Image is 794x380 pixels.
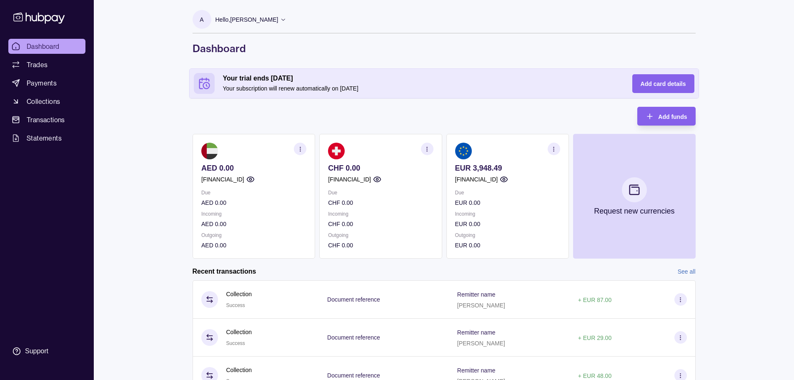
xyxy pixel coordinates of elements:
p: EUR 0.00 [455,241,560,250]
p: CHF 0.00 [328,198,433,207]
p: [FINANCIAL_ID] [455,175,498,184]
p: A [200,15,203,24]
button: Add funds [637,107,695,126]
img: ae [201,143,218,159]
a: Trades [8,57,85,72]
p: Due [328,188,433,197]
p: CHF 0.00 [328,241,433,250]
span: Add funds [658,113,687,120]
span: Collections [27,96,60,106]
a: Collections [8,94,85,109]
a: Transactions [8,112,85,127]
span: Payments [27,78,57,88]
button: Request new currencies [573,134,695,259]
p: Due [455,188,560,197]
div: Support [25,347,48,356]
a: Statements [8,131,85,146]
span: Statements [27,133,62,143]
p: Incoming [201,209,306,219]
p: AED 0.00 [201,164,306,173]
p: CHF 0.00 [328,164,433,173]
p: CHF 0.00 [328,219,433,229]
a: Support [8,342,85,360]
p: Hello, [PERSON_NAME] [215,15,278,24]
p: Document reference [327,372,380,379]
p: Outgoing [455,231,560,240]
p: [FINANCIAL_ID] [201,175,244,184]
p: Remitter name [457,329,496,336]
p: Due [201,188,306,197]
h1: Dashboard [193,42,696,55]
button: Add card details [632,74,694,93]
p: EUR 0.00 [455,219,560,229]
span: Transactions [27,115,65,125]
p: Collection [226,327,252,337]
p: Outgoing [201,231,306,240]
img: eu [455,143,471,159]
p: + EUR 29.00 [578,335,612,341]
p: AED 0.00 [201,219,306,229]
p: [FINANCIAL_ID] [328,175,371,184]
a: Payments [8,75,85,91]
span: Success [226,302,245,308]
img: ch [328,143,345,159]
p: Incoming [328,209,433,219]
p: Remitter name [457,367,496,374]
p: Outgoing [328,231,433,240]
p: [PERSON_NAME] [457,340,505,347]
p: Collection [226,289,252,299]
span: Dashboard [27,41,60,51]
p: + EUR 48.00 [578,372,612,379]
span: Add card details [641,81,686,87]
p: Document reference [327,296,380,303]
p: Remitter name [457,291,496,298]
h2: Your trial ends [DATE] [223,74,616,83]
span: Success [226,340,245,346]
p: Collection [226,365,252,375]
p: Document reference [327,334,380,341]
p: AED 0.00 [201,198,306,207]
p: AED 0.00 [201,241,306,250]
p: EUR 3,948.49 [455,164,560,173]
a: See all [678,267,696,276]
a: Dashboard [8,39,85,54]
p: + EUR 87.00 [578,297,612,303]
p: Your subscription will renew automatically on [DATE] [223,84,616,93]
p: [PERSON_NAME] [457,302,505,309]
p: Request new currencies [594,206,674,216]
h2: Recent transactions [193,267,256,276]
p: Incoming [455,209,560,219]
p: EUR 0.00 [455,198,560,207]
span: Trades [27,60,48,70]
